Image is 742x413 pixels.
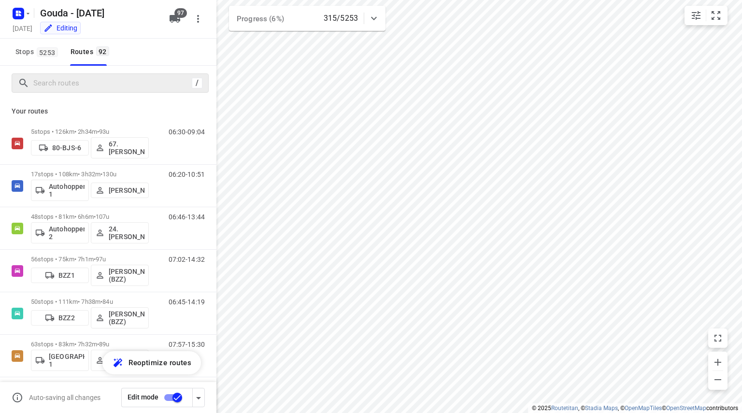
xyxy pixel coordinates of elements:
[91,137,149,158] button: 67. [PERSON_NAME]
[109,310,144,326] p: [PERSON_NAME] (BZZ)
[43,23,77,33] div: You are currently in edit mode.
[532,405,738,412] li: © 2025 , © , © © contributors
[31,341,149,348] p: 63 stops • 83km • 7h32m
[9,23,36,34] h5: Project date
[551,405,578,412] a: Routetitan
[237,14,284,23] span: Progress (6%)
[91,222,149,243] button: 24. [PERSON_NAME]
[102,171,116,178] span: 130u
[91,350,149,371] button: [PERSON_NAME] (GR)
[58,314,75,322] p: BZZ2
[229,6,385,31] div: Progress (6%)315/5253
[31,222,89,243] button: Autohopper 2
[52,144,81,152] p: 80-BJS-6
[58,271,75,279] p: BZZ1
[71,46,112,58] div: Routes
[12,106,205,116] p: Your routes
[169,128,205,136] p: 06:30-09:04
[31,140,89,156] button: 80-BJS-6
[174,8,187,18] span: 97
[685,6,728,25] div: small contained button group
[91,307,149,328] button: [PERSON_NAME] (BZZ)
[169,256,205,263] p: 07:02-14:32
[49,183,85,198] p: Autohopper 1
[29,394,100,401] p: Auto-saving all changes
[188,9,208,28] button: More
[31,171,149,178] p: 17 stops • 108km • 3h32m
[94,256,96,263] span: •
[128,356,191,369] span: Reoptimize routes
[94,213,96,220] span: •
[97,341,99,348] span: •
[102,351,201,374] button: Reoptimize routes
[49,353,85,368] p: [GEOGRAPHIC_DATA] 1
[109,268,144,283] p: [PERSON_NAME] (BZZ)
[666,405,706,412] a: OpenStreetMap
[128,393,158,401] span: Edit mode
[31,256,149,263] p: 56 stops • 75km • 7h1m
[169,171,205,178] p: 06:20-10:51
[686,6,706,25] button: Map settings
[192,78,202,88] div: /
[109,186,144,194] p: [PERSON_NAME]
[585,405,618,412] a: Stadia Maps
[169,298,205,306] p: 06:45-14:19
[193,391,204,403] div: Driver app settings
[49,225,85,241] p: Autohopper 2
[31,128,149,135] p: 5 stops • 126km • 2h34m
[100,171,102,178] span: •
[91,265,149,286] button: [PERSON_NAME] (BZZ)
[96,46,109,56] span: 92
[36,5,161,21] h5: Gouda - [DATE]
[625,405,662,412] a: OpenMapTiles
[165,9,185,28] button: 97
[99,128,109,135] span: 93u
[109,225,144,241] p: 24. [PERSON_NAME]
[96,213,110,220] span: 107u
[100,298,102,305] span: •
[91,183,149,198] button: [PERSON_NAME]
[169,213,205,221] p: 06:46-13:44
[706,6,726,25] button: Fit zoom
[31,180,89,201] button: Autohopper 1
[31,213,149,220] p: 48 stops • 81km • 6h6m
[15,46,61,58] span: Stops
[102,298,113,305] span: 84u
[31,268,89,283] button: BZZ1
[31,310,89,326] button: BZZ2
[96,256,106,263] span: 97u
[37,47,58,57] span: 5253
[31,298,149,305] p: 50 stops • 111km • 7h38m
[99,341,109,348] span: 89u
[324,13,358,24] p: 315/5253
[31,350,89,371] button: [GEOGRAPHIC_DATA] 1
[169,341,205,348] p: 07:57-15:30
[109,140,144,156] p: 67. [PERSON_NAME]
[97,128,99,135] span: •
[33,76,192,91] input: Search routes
